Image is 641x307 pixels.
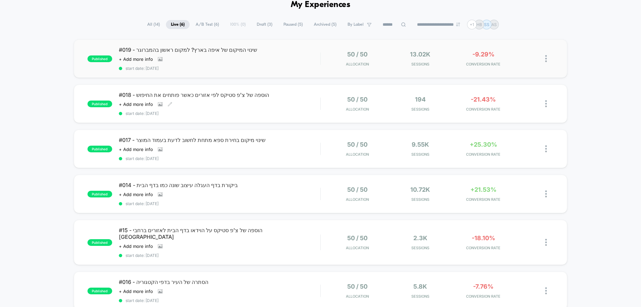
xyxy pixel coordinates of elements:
span: -7.76% [473,283,493,290]
span: +21.53% [470,186,496,193]
span: 50 / 50 [347,283,368,290]
span: CONVERSION RATE [453,197,513,202]
span: #017 - שינוי מיקום בחירת ספא מתחת לחשוב לדעת בעמוד המוצר [119,137,320,143]
span: 9.55k [412,141,429,148]
span: + Add more info [119,56,153,62]
span: 50 / 50 [347,96,368,103]
img: close [545,100,547,107]
span: Sessions [391,62,450,66]
span: 5.8k [413,283,427,290]
span: Paused ( 5 ) [278,20,308,29]
span: start date: [DATE] [119,253,320,258]
img: close [545,239,547,246]
span: By Label [348,22,364,27]
span: start date: [DATE] [119,156,320,161]
p: AS [491,22,497,27]
span: CONVERSION RATE [453,107,513,112]
span: Archived ( 5 ) [309,20,342,29]
span: #15 - הוספה של צ'פ סטיקס על הוידאו בדף הבית לאזורים ברחבי [GEOGRAPHIC_DATA] [119,227,320,240]
span: Allocation [346,107,369,112]
span: #014 - ביקורת בדף העגלה עיצוב שונה כמו בדף הבית [119,182,320,188]
span: Allocation [346,152,369,157]
span: start date: [DATE] [119,201,320,206]
span: start date: [DATE] [119,298,320,303]
span: published [87,288,112,294]
span: #018 - הוספה של צ'פ סטיקס לפי אזורים כאשר פותחים את החיפוש [119,92,320,98]
span: CONVERSION RATE [453,294,513,299]
span: Sessions [391,294,450,299]
span: published [87,191,112,197]
img: close [545,145,547,152]
span: + Add more info [119,244,153,249]
span: Sessions [391,152,450,157]
span: 10.72k [410,186,430,193]
span: CONVERSION RATE [453,152,513,157]
span: start date: [DATE] [119,66,320,71]
span: published [87,101,112,107]
span: published [87,146,112,152]
span: published [87,55,112,62]
span: Sessions [391,246,450,250]
span: 50 / 50 [347,186,368,193]
span: Allocation [346,294,369,299]
span: -21.43% [471,96,496,103]
span: Sessions [391,107,450,112]
span: -18.10% [472,235,495,242]
span: published [87,239,112,246]
span: + Add more info [119,147,153,152]
span: 2.3k [413,235,427,242]
span: + Add more info [119,102,153,107]
span: + Add more info [119,289,153,294]
span: -9.29% [472,51,494,58]
img: close [545,287,547,294]
span: #019 - שינוי המיקום של איפה בארץ? למקום ראשון בהמברוגר [119,46,320,53]
img: end [456,22,460,26]
span: CONVERSION RATE [453,62,513,66]
span: 50 / 50 [347,51,368,58]
span: 50 / 50 [347,141,368,148]
span: All ( 14 ) [142,20,165,29]
img: close [545,190,547,197]
span: 194 [415,96,426,103]
span: + Add more info [119,192,153,197]
span: CONVERSION RATE [453,246,513,250]
span: Allocation [346,246,369,250]
p: SS [484,22,489,27]
span: +25.30% [470,141,497,148]
div: + 1 [467,20,477,29]
span: A/B Test ( 6 ) [191,20,224,29]
p: HB [476,22,482,27]
span: Draft ( 3 ) [252,20,277,29]
span: start date: [DATE] [119,111,320,116]
span: #016 - הסתרה של העיר בדפי הקטגוריה [119,279,320,285]
span: Allocation [346,62,369,66]
span: 13.02k [410,51,430,58]
span: Sessions [391,197,450,202]
img: close [545,55,547,62]
span: Live ( 6 ) [166,20,190,29]
span: 50 / 50 [347,235,368,242]
span: Allocation [346,197,369,202]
